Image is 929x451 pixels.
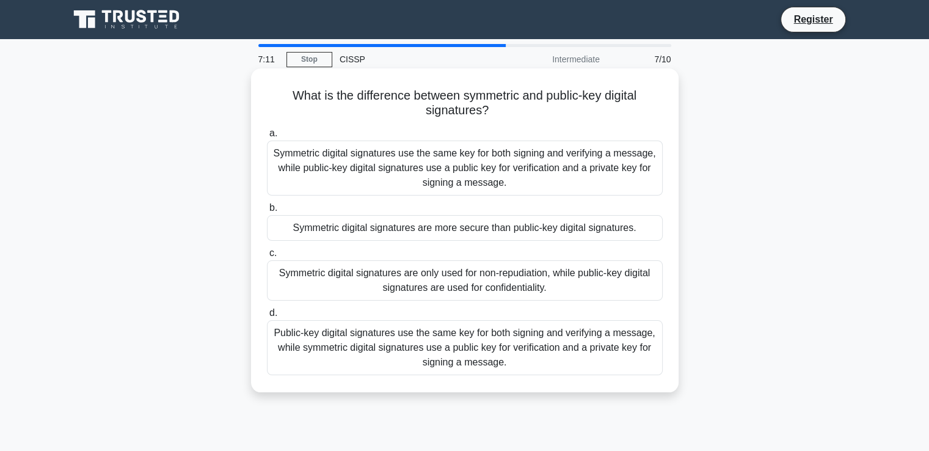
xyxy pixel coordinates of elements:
[266,88,664,119] h5: What is the difference between symmetric and public-key digital signatures?
[269,307,277,318] span: d.
[786,12,840,27] a: Register
[251,47,286,71] div: 7:11
[267,260,663,301] div: Symmetric digital signatures are only used for non-repudiation, while public-key digital signatur...
[269,248,277,258] span: c.
[269,202,277,213] span: b.
[267,215,663,241] div: Symmetric digital signatures are more secure than public-key digital signatures.
[286,52,332,67] a: Stop
[269,128,277,138] span: a.
[267,320,663,375] div: Public-key digital signatures use the same key for both signing and verifying a message, while sy...
[607,47,679,71] div: 7/10
[332,47,500,71] div: CISSP
[267,141,663,196] div: Symmetric digital signatures use the same key for both signing and verifying a message, while pub...
[500,47,607,71] div: Intermediate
